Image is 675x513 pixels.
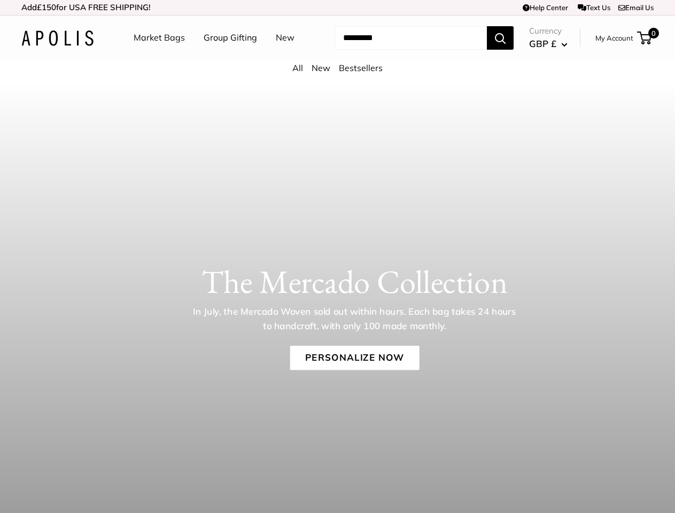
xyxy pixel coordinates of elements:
span: £150 [37,2,56,12]
a: Personalize Now [290,346,419,370]
a: New [276,30,294,46]
p: In July, the Mercado Woven sold out within hours. Each bag takes 24 hours to handcraft, with only... [189,305,519,333]
span: 0 [648,28,659,38]
button: GBP £ [529,35,568,52]
h1: The Mercado Collection [54,262,655,301]
a: New [312,63,330,73]
a: Group Gifting [204,30,257,46]
a: Email Us [618,3,654,12]
a: All [292,63,303,73]
span: Currency [529,24,568,38]
span: GBP £ [529,38,556,49]
button: Search [487,26,514,50]
a: Market Bags [134,30,185,46]
a: Text Us [578,3,610,12]
a: Bestsellers [339,63,383,73]
a: Help Center [523,3,568,12]
input: Search... [335,26,487,50]
img: Apolis [21,30,94,46]
a: My Account [595,32,633,44]
a: 0 [638,32,651,44]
